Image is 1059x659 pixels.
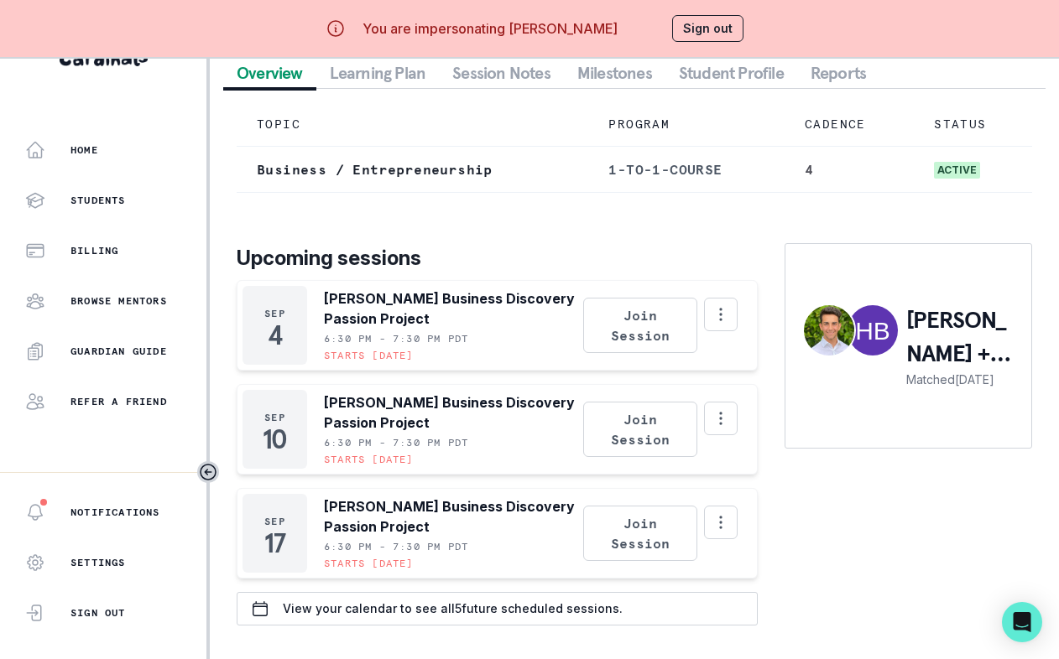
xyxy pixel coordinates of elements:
[263,431,287,448] p: 10
[324,288,579,329] p: [PERSON_NAME] Business Discovery Passion Project
[797,58,879,88] button: Reports
[70,194,126,207] p: Students
[704,402,738,435] button: Options
[914,102,1032,147] td: STATUS
[583,402,697,457] button: Join Session
[363,18,618,39] p: You are impersonating [PERSON_NAME]
[588,102,785,147] td: PROGRAM
[70,244,118,257] p: Billing
[1002,602,1042,642] div: Open Intercom Messenger
[264,515,285,528] p: Sep
[324,496,579,537] p: [PERSON_NAME] Business Discovery Passion Project
[934,162,980,179] span: active
[906,304,1015,371] p: [PERSON_NAME] + [PERSON_NAME]
[704,506,738,539] button: Options
[583,298,697,353] button: Join Session
[316,58,440,88] button: Learning Plan
[439,58,564,88] button: Session Notes
[283,602,623,615] p: View your calendar to see all 5 future scheduled sessions.
[804,305,854,355] img: Aaron Price
[785,102,914,147] td: CADENCE
[264,411,285,424] p: Sep
[264,307,285,320] p: Sep
[583,506,697,561] button: Join Session
[848,305,898,355] img: hugh bookman
[237,243,758,273] p: Upcoming sessions
[564,58,665,88] button: Milestones
[672,15,743,42] button: Sign out
[70,606,126,620] p: Sign Out
[785,147,914,193] td: 4
[264,535,284,552] p: 17
[70,556,126,569] p: Settings
[665,58,797,88] button: Student Profile
[588,147,785,193] td: 1-to-1-course
[324,453,414,466] p: Starts [DATE]
[70,345,167,358] p: Guardian Guide
[324,349,414,362] p: Starts [DATE]
[197,461,219,483] button: Toggle sidebar
[324,540,468,553] p: 6:30 PM - 7:30 PM PDT
[268,327,282,344] p: 4
[704,298,738,331] button: Options
[70,395,167,408] p: Refer a friend
[70,506,160,519] p: Notifications
[223,58,316,88] button: Overview
[324,332,468,345] p: 6:30 PM - 7:30 PM PDT
[237,102,588,147] td: TOPIC
[324,392,579,433] p: [PERSON_NAME] Business Discovery Passion Project
[324,557,414,570] p: Starts [DATE]
[70,294,167,308] p: Browse Mentors
[906,371,1015,388] p: Matched [DATE]
[70,143,98,157] p: Home
[324,436,468,449] p: 6:30 PM - 7:30 PM PDT
[237,147,588,193] td: Business / Entrepreneurship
